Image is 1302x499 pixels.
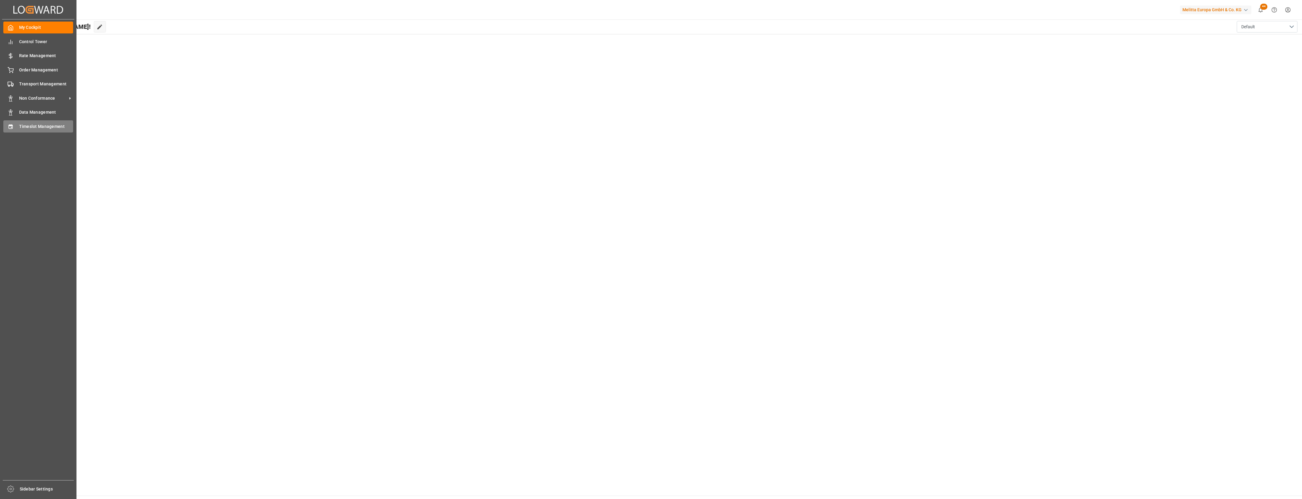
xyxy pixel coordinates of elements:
[1237,21,1297,33] button: open menu
[3,106,73,118] a: Data Management
[1254,3,1267,17] button: show 44 new notifications
[19,81,73,87] span: Transport Management
[25,21,91,33] span: Hello [PERSON_NAME]!
[3,50,73,62] a: Rate Management
[3,36,73,47] a: Control Tower
[3,120,73,132] a: Timeslot Management
[1241,24,1255,30] span: Default
[1260,4,1267,10] span: 44
[19,53,73,59] span: Rate Management
[19,123,73,130] span: Timeslot Management
[3,22,73,33] a: My Cockpit
[19,109,73,115] span: Data Management
[19,24,73,31] span: My Cockpit
[1267,3,1281,17] button: Help Center
[19,67,73,73] span: Order Management
[19,39,73,45] span: Control Tower
[1180,5,1251,14] div: Melitta Europa GmbH & Co. KG
[19,95,67,102] span: Non Conformance
[1180,4,1254,15] button: Melitta Europa GmbH & Co. KG
[3,64,73,76] a: Order Management
[3,78,73,90] a: Transport Management
[20,486,74,492] span: Sidebar Settings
